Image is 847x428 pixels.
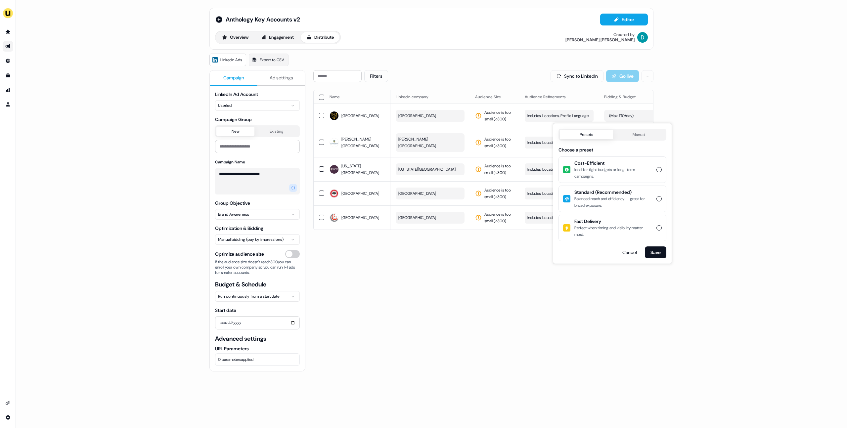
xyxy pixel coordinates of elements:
[656,196,662,201] button: Standard (Recommended)Balanced reach and efficiency — great for broad exposure.
[604,110,673,122] button: -(Max £10/day)
[215,307,236,313] label: Start date
[600,14,648,25] button: Editor
[398,214,436,221] span: [GEOGRAPHIC_DATA]
[642,70,653,82] button: More actions
[215,225,263,231] label: Optimization & Bidding
[527,112,589,119] span: Includes: Locations, Profile Language
[396,188,465,199] button: [GEOGRAPHIC_DATA]
[484,187,514,200] span: Audience is too small (< 300 )
[398,112,436,119] span: [GEOGRAPHIC_DATA]
[398,136,461,149] span: [PERSON_NAME][GEOGRAPHIC_DATA]
[519,90,599,104] th: Audience Refinements
[215,259,300,275] span: If the audience size doesn’t reach 300 you can enroll your own company so you can run 1-1 ads for...
[607,112,634,119] div: - ( Max £10/day )
[527,190,589,197] span: Includes: Locations, Profile Language
[599,90,678,104] th: Bidding & Budget
[656,167,662,172] button: Cost-EfficientIdeal for tight budgets or long-term campaigns.
[270,74,293,81] span: Ad settings
[3,26,13,37] a: Go to prospects
[341,190,379,197] span: [GEOGRAPHIC_DATA]
[527,166,589,173] span: Includes: Locations, Profile Language
[565,37,635,43] div: [PERSON_NAME] [PERSON_NAME]
[215,280,300,288] span: Budget & Schedule
[574,189,652,195] span: Standard (Recommended)
[527,139,589,146] span: Includes: Locations, Profile Language
[215,335,300,343] span: Advanced settings
[324,90,390,104] th: Name
[260,57,284,63] span: Export to CSV
[613,32,635,37] div: Created by
[3,85,13,95] a: Go to attribution
[3,41,13,52] a: Go to outbound experience
[396,212,465,224] button: [GEOGRAPHIC_DATA]
[484,211,514,224] span: Audience is too small (< 300 )
[301,32,339,43] button: Distribute
[484,163,514,176] span: Audience is too small (< 300 )
[574,166,652,180] div: Ideal for tight budgets or long-term campaigns.
[209,54,246,66] a: LinkedIn Ads
[484,136,514,149] span: Audience is too small (< 300 )
[470,90,519,104] th: Audience Size
[3,70,13,81] a: Go to templates
[396,133,465,152] button: [PERSON_NAME][GEOGRAPHIC_DATA]
[3,99,13,110] a: Go to experiments
[525,137,594,149] button: Includes: Locations, Profile Language
[216,32,254,43] button: Overview
[396,163,465,175] button: [US_STATE][GEOGRAPHIC_DATA]
[525,212,594,224] button: Includes: Locations, Profile Language
[341,112,379,119] span: [GEOGRAPHIC_DATA]
[525,188,594,199] button: Includes: Locations, Profile Language
[398,190,436,197] span: [GEOGRAPHIC_DATA]
[637,32,648,43] img: David
[525,163,594,175] button: Includes: Locations, Profile Language
[215,345,300,352] label: URL Parameters
[285,250,300,258] button: Optimize audience size
[218,356,253,363] span: 0 parameters applied
[656,225,662,231] button: Fast DeliveryPerfect when timing and visibility matter most.
[226,16,300,23] span: Anthology Key Accounts v2
[396,110,465,122] button: [GEOGRAPHIC_DATA]
[574,160,652,166] span: Cost-Efficient
[249,54,289,66] a: Export to CSV
[398,166,456,173] span: [US_STATE][GEOGRAPHIC_DATA]
[574,218,652,225] span: Fast Delivery
[215,116,300,123] span: Campaign Group
[551,70,603,82] button: Sync to LinkedIn
[645,246,666,258] button: Save
[558,147,593,153] label: Choose a preset
[215,91,258,97] label: LinkedIn Ad Account
[560,130,613,139] button: Presets
[484,109,514,122] span: Audience is too small (< 300 )
[215,159,245,165] label: Campaign Name
[364,70,388,82] button: Filters
[255,32,299,43] button: Engagement
[215,251,264,257] span: Optimize audience size
[527,214,589,221] span: Includes: Locations, Profile Language
[390,90,470,104] th: LinkedIn company
[525,110,594,122] button: Includes: Locations, Profile Language
[3,56,13,66] a: Go to Inbound
[216,127,254,136] button: New
[215,200,250,206] label: Group Objective
[574,225,652,238] div: Perfect when timing and visibility matter most.
[574,195,652,209] div: Balanced reach and efficiency — great for broad exposure.
[600,17,648,24] a: Editor
[215,353,300,366] button: 0 parametersapplied
[341,136,385,149] span: [PERSON_NAME][GEOGRAPHIC_DATA]
[254,127,298,136] button: Existing
[617,246,642,258] button: Cancel
[341,214,379,221] span: [GEOGRAPHIC_DATA]
[3,412,13,423] a: Go to integrations
[3,398,13,408] a: Go to integrations
[341,163,385,176] span: [US_STATE][GEOGRAPHIC_DATA]
[223,74,244,81] span: Campaign
[613,130,665,139] button: Manual
[220,57,242,63] span: LinkedIn Ads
